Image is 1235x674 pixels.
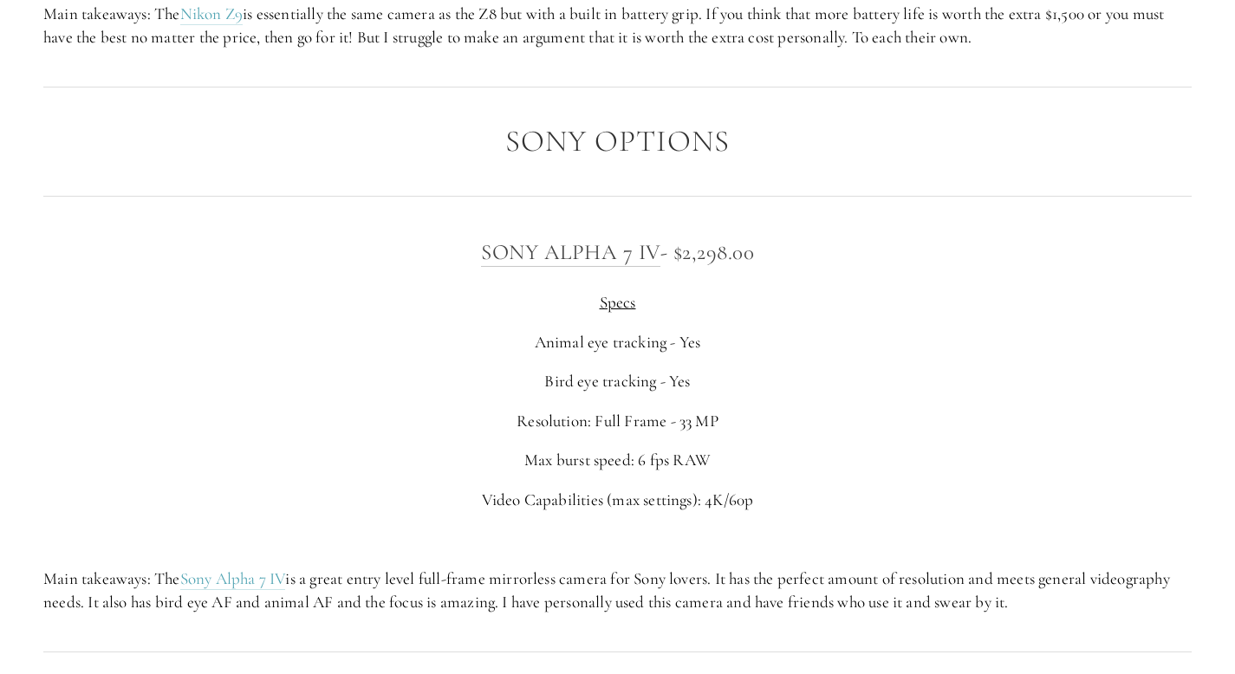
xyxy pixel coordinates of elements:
p: Bird eye tracking - Yes [43,370,1192,393]
a: Nikon Z9 [180,3,244,25]
p: Resolution: Full Frame - 33 MP [43,410,1192,433]
a: Sony Alpha 7 IV [180,568,286,590]
p: Main takeaways: The is a great entry level full-frame mirrorless camera for Sony lovers. It has t... [43,567,1192,613]
a: Sony Alpha 7 IV [481,239,660,267]
span: Specs [600,292,636,312]
p: Main takeaways: The is essentially the same camera as the Z8 but with a built in battery grip. If... [43,3,1192,49]
h3: - $2,298.00 [43,235,1192,269]
h2: Sony Options [43,125,1192,159]
p: Animal eye tracking - Yes [43,331,1192,354]
p: Video Capabilities (max settings): 4K/60p [43,489,1192,512]
p: Max burst speed: 6 fps RAW [43,449,1192,472]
